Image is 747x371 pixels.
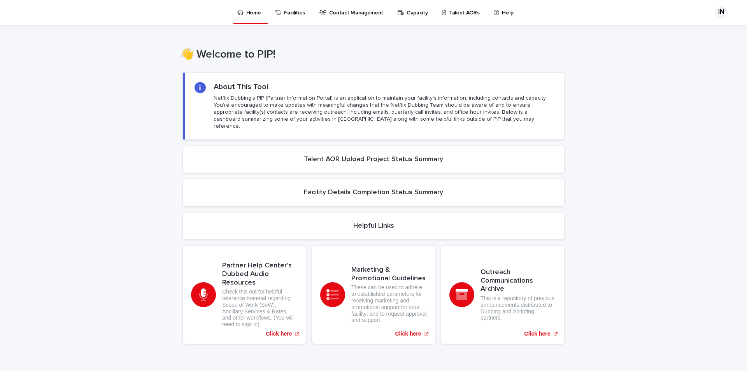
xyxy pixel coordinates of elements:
p: This is a repository of previous announcements distributed to Dubbing and Scripting partners. [480,295,556,321]
p: Netflix Dubbing's PIP (Partner Information Portal) is an application to maintain your facility's ... [214,95,554,130]
p: Click here [524,331,551,337]
h2: Helpful Links [353,222,394,230]
div: IN [715,6,728,19]
a: Click here [441,246,564,344]
p: Click here [266,331,292,337]
p: Click here [395,331,421,337]
h2: Talent AOR Upload Project Status Summary [304,155,443,164]
a: Click here [183,246,306,344]
h1: 👋 Welcome to PIP! [180,48,561,62]
a: Click here [312,246,435,344]
h3: Outreach Communications Archive [480,268,556,294]
p: These can be used to adhere to established parameters for receiving marketing and promotional sup... [351,284,427,324]
p: Check this out for helpful reference material regarding Scope of Work (SoW), Ancillary Services &... [222,288,298,328]
h3: Partner Help Center’s Dubbed Audio Resources [222,262,298,287]
h3: Marketing & Promotional Guidelines [351,266,427,283]
h2: Facility Details Completion Status Summary [304,188,443,197]
h2: About This Tool [214,82,268,91]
